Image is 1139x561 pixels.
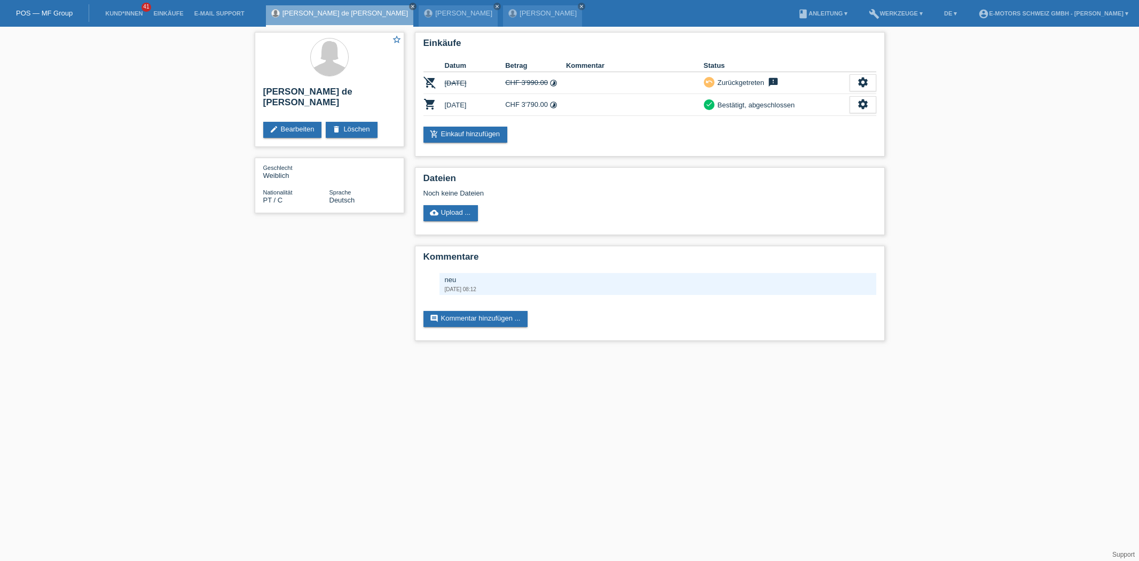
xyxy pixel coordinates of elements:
i: check [705,100,713,108]
a: DE ▾ [939,10,962,17]
a: add_shopping_cartEinkauf hinzufügen [423,127,508,143]
a: deleteLöschen [326,122,377,138]
h2: [PERSON_NAME] de [PERSON_NAME] [263,87,396,113]
i: close [494,4,500,9]
a: [PERSON_NAME] [520,9,577,17]
th: Datum [445,59,506,72]
a: close [409,3,417,10]
th: Status [704,59,850,72]
i: book [798,9,808,19]
i: close [410,4,415,9]
i: edit [270,125,278,134]
i: delete [332,125,341,134]
div: neu [445,276,871,284]
h2: Dateien [423,173,876,189]
div: Zurückgetreten [714,77,764,88]
div: Weiblich [263,163,329,180]
a: cloud_uploadUpload ... [423,205,478,221]
td: [DATE] [445,94,506,116]
i: comment [430,314,438,323]
span: Geschlecht [263,165,293,171]
a: [PERSON_NAME] de [PERSON_NAME] [282,9,409,17]
a: E-Mail Support [189,10,250,17]
a: Einkäufe [148,10,188,17]
span: Portugal / C / 23.12.1986 [263,196,283,204]
a: Kund*innen [100,10,148,17]
span: 41 [142,3,151,12]
td: CHF 3'790.00 [505,94,566,116]
span: Sprache [329,189,351,196]
a: [PERSON_NAME] [435,9,492,17]
i: settings [857,76,869,88]
i: close [579,4,584,9]
i: 24 Raten [549,101,557,109]
th: Kommentar [566,59,704,72]
a: editBearbeiten [263,122,322,138]
span: Nationalität [263,189,293,196]
i: undo [705,78,713,85]
td: CHF 3'990.00 [505,72,566,94]
td: [DATE] [445,72,506,94]
a: commentKommentar hinzufügen ... [423,311,528,327]
i: cloud_upload [430,208,438,217]
a: bookAnleitung ▾ [792,10,853,17]
a: POS — MF Group [16,9,73,17]
a: star_border [392,35,402,46]
div: Bestätigt, abgeschlossen [714,99,795,111]
i: settings [857,98,869,110]
a: buildWerkzeuge ▾ [863,10,928,17]
i: star_border [392,35,402,44]
i: build [869,9,879,19]
a: account_circleE-Motors Schweiz GmbH - [PERSON_NAME] ▾ [973,10,1134,17]
i: feedback [767,77,780,88]
div: [DATE] 08:12 [445,286,871,292]
span: Deutsch [329,196,355,204]
i: POSP00026292 [423,76,436,89]
h2: Kommentare [423,252,876,268]
a: Support [1112,551,1135,558]
a: close [493,3,501,10]
i: account_circle [978,9,989,19]
a: close [578,3,585,10]
h2: Einkäufe [423,38,876,54]
i: 24 Raten [549,79,557,87]
i: POSP00026294 [423,98,436,111]
i: add_shopping_cart [430,130,438,138]
div: Noch keine Dateien [423,189,750,197]
th: Betrag [505,59,566,72]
